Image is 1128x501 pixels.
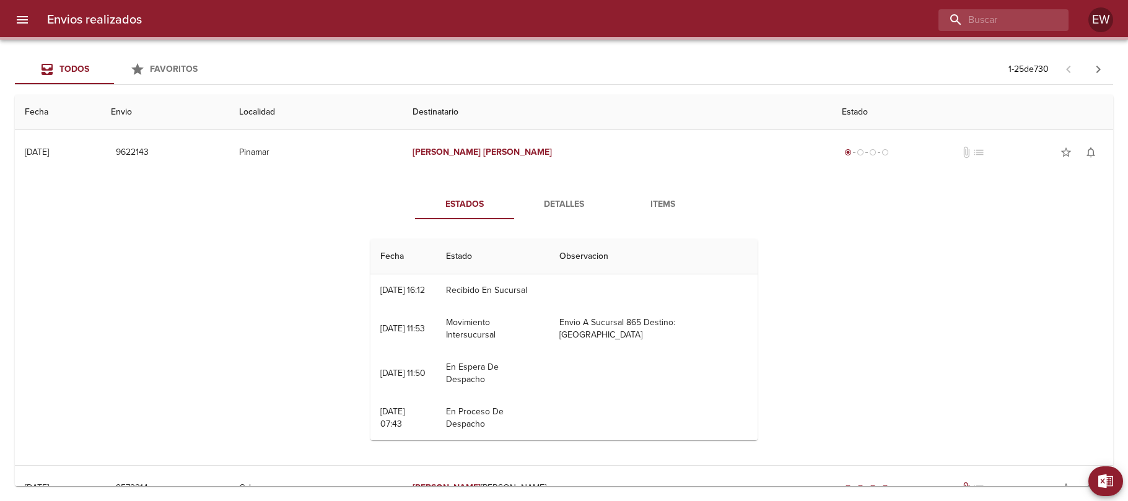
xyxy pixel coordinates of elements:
[869,149,877,156] span: radio_button_unchecked
[549,307,758,351] td: Envio A Sucursal 865 Destino: [GEOGRAPHIC_DATA]
[436,396,549,440] td: En Proceso De Despacho
[150,64,198,74] span: Favoritos
[413,147,481,157] em: [PERSON_NAME]
[973,146,985,159] span: No tiene pedido asociado
[59,64,89,74] span: Todos
[1060,482,1072,494] span: star_border
[844,149,852,156] span: radio_button_checked
[522,197,606,212] span: Detalles
[1085,146,1097,159] span: notifications_none
[1088,7,1113,32] div: Abrir información de usuario
[1054,63,1083,75] span: Pagina anterior
[111,477,153,500] button: 9572214
[842,482,891,494] div: Entregado
[1060,146,1072,159] span: star_border
[436,351,549,396] td: En Espera De Despacho
[1078,140,1103,165] button: Activar notificaciones
[938,9,1047,31] input: buscar
[7,5,37,35] button: menu
[403,95,832,130] th: Destinatario
[15,54,213,84] div: Tabs Envios
[483,147,552,157] em: [PERSON_NAME]
[413,482,481,493] em: [PERSON_NAME]
[380,368,426,378] div: [DATE] 11:50
[1054,476,1078,500] button: Agregar a favoritos
[436,239,549,274] th: Estado
[857,484,864,492] span: radio_button_checked
[832,95,1113,130] th: Estado
[1085,482,1097,494] span: notifications_none
[111,141,154,164] button: 9622143
[116,481,148,496] span: 9572214
[229,95,402,130] th: Localidad
[621,197,705,212] span: Items
[25,147,49,157] div: [DATE]
[960,146,973,159] span: No tiene documentos adjuntos
[436,274,549,307] td: Recibido En Sucursal
[370,239,758,440] table: Tabla de seguimiento
[415,190,712,219] div: Tabs detalle de guia
[15,95,101,130] th: Fecha
[1083,54,1113,84] span: Pagina siguiente
[380,406,404,429] div: [DATE] 07:43
[1008,63,1049,76] p: 1 - 25 de 730
[116,145,149,160] span: 9622143
[844,484,852,492] span: radio_button_checked
[229,130,402,175] td: Pinamar
[857,149,864,156] span: radio_button_unchecked
[1088,7,1113,32] div: EW
[101,95,229,130] th: Envio
[47,10,142,30] h6: Envios realizados
[422,197,507,212] span: Estados
[549,239,758,274] th: Observacion
[380,323,425,334] div: [DATE] 11:53
[960,482,973,494] span: Tiene documentos adjuntos
[842,146,891,159] div: Generado
[25,482,49,493] div: [DATE]
[370,239,436,274] th: Fecha
[436,307,549,351] td: Movimiento Intersucursal
[881,149,889,156] span: radio_button_unchecked
[1088,466,1123,496] button: Exportar Excel
[1054,140,1078,165] button: Agregar a favoritos
[869,484,877,492] span: radio_button_checked
[973,482,985,494] span: No tiene pedido asociado
[881,484,889,492] span: radio_button_checked
[380,285,425,295] div: [DATE] 16:12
